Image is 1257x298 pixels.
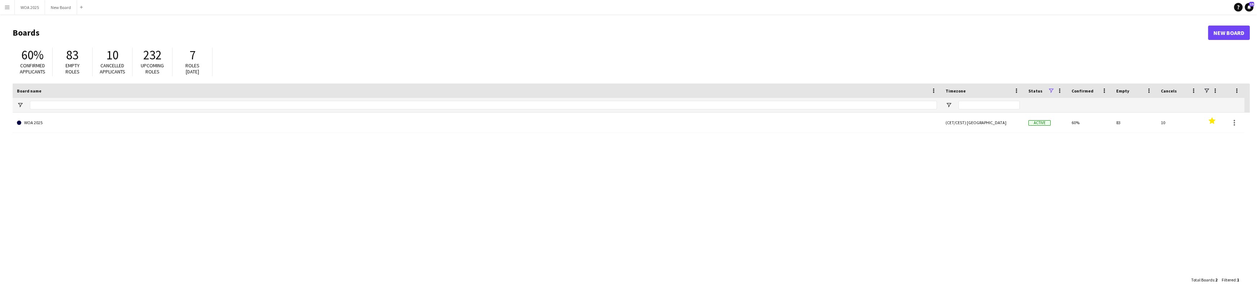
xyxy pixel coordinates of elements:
[1208,26,1250,40] a: New Board
[143,47,162,63] span: 232
[1222,273,1239,287] div: :
[13,27,1208,38] h1: Boards
[1157,113,1201,132] div: 10
[1191,277,1214,283] span: Total Boards
[100,62,125,75] span: Cancelled applicants
[45,0,77,14] button: New Board
[1222,277,1236,283] span: Filtered
[189,47,196,63] span: 7
[1237,277,1239,283] span: 1
[17,88,41,94] span: Board name
[106,47,118,63] span: 10
[1028,88,1042,94] span: Status
[66,47,78,63] span: 83
[185,62,199,75] span: Roles [DATE]
[1191,273,1217,287] div: :
[941,113,1024,132] div: (CET/CEST) [GEOGRAPHIC_DATA]
[959,101,1020,109] input: Timezone Filter Input
[17,102,23,108] button: Open Filter Menu
[15,0,45,14] button: WOA 2025
[20,62,45,75] span: Confirmed applicants
[30,101,937,109] input: Board name Filter Input
[946,88,966,94] span: Timezone
[66,62,80,75] span: Empty roles
[946,102,952,108] button: Open Filter Menu
[1161,88,1177,94] span: Cancels
[21,47,44,63] span: 60%
[17,113,937,133] a: WOA 2025
[1028,120,1051,126] span: Active
[1067,113,1112,132] div: 60%
[1249,2,1254,6] span: 19
[1116,88,1129,94] span: Empty
[1112,113,1157,132] div: 83
[1245,3,1253,12] a: 19
[141,62,164,75] span: Upcoming roles
[1072,88,1094,94] span: Confirmed
[1215,277,1217,283] span: 2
